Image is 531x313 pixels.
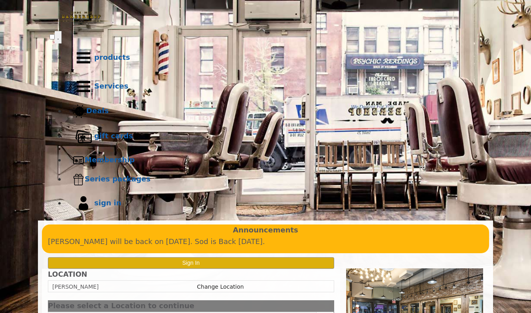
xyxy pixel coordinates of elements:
img: Gift cards [73,126,94,147]
b: Services [94,82,129,90]
b: LOCATION [48,270,87,278]
b: sign in [94,199,121,207]
img: sign in [73,193,94,214]
span: . [57,33,59,41]
a: MembershipMembership [65,151,481,170]
p: [PERSON_NAME] will be back on [DATE]. Sod is Back [DATE]. [48,236,483,248]
span: [PERSON_NAME] [52,283,99,290]
b: Membership [85,156,135,164]
a: Change Location [197,283,244,290]
b: Deals [86,106,109,115]
img: Deals [73,104,86,118]
input: menu toggle [50,34,55,39]
img: Membership [73,154,85,166]
img: Made Man Barbershop logo [50,4,113,30]
a: Gift cardsgift cards [65,122,481,151]
img: Services [73,76,94,97]
button: Sign In [48,257,334,269]
a: Productsproducts [65,43,481,72]
button: close dialog [322,303,334,309]
a: Series packagesSeries packages [65,170,481,189]
a: sign insign in [65,189,481,218]
img: Products [73,47,94,69]
b: products [94,53,130,61]
b: Series packages [85,175,151,183]
img: Series packages [73,173,85,185]
b: gift cards [94,132,133,140]
b: Announcements [233,224,298,236]
button: menu toggle [55,31,61,43]
span: Please select a Location to continue [48,301,194,310]
a: DealsDeals [65,101,481,122]
a: ServicesServices [65,72,481,101]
